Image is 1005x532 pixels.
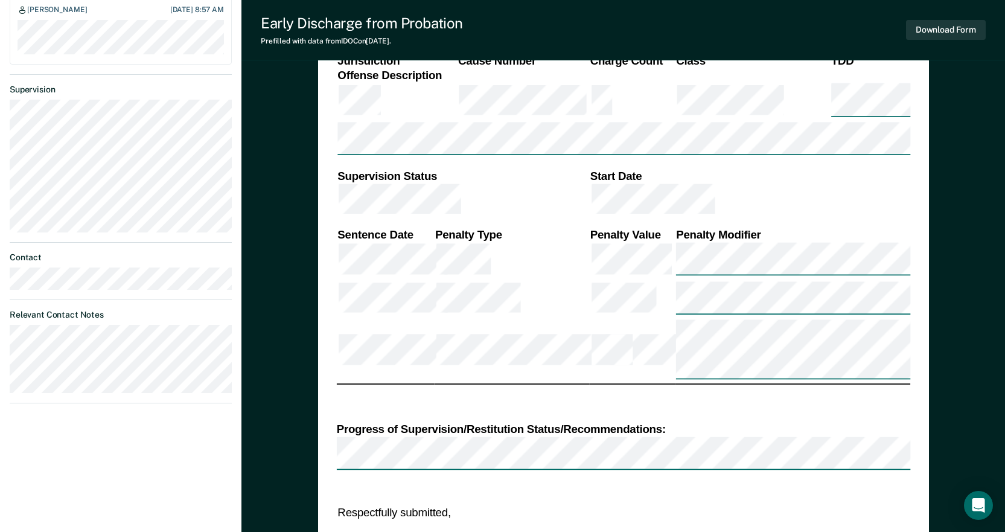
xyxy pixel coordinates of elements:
th: Offense Description [336,68,457,82]
th: Jurisdiction [336,53,457,68]
th: Start Date [589,168,910,183]
th: Sentence Date [336,227,434,242]
th: Charge Count [589,53,675,68]
div: Progress of Supervision/Restitution Status/Recommendations: [336,422,910,437]
div: Early Discharge from Probation [261,14,463,32]
th: Cause Number [457,53,589,68]
th: TDD [830,53,910,68]
th: Penalty Type [434,227,589,242]
th: Supervision Status [336,168,589,183]
dt: Supervision [10,85,232,95]
button: Download Form [906,20,986,40]
div: Prefilled with data from IDOC on [DATE] . [261,37,463,45]
dt: Contact [10,252,232,263]
div: Open Intercom Messenger [964,491,993,520]
div: [PERSON_NAME] [27,5,87,15]
th: Class [675,53,830,68]
dt: Relevant Contact Notes [10,310,232,320]
td: Respectfully submitted, [336,504,639,521]
div: [DATE] 8:57 AM [170,5,224,14]
th: Penalty Modifier [675,227,910,242]
th: Penalty Value [589,227,675,242]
